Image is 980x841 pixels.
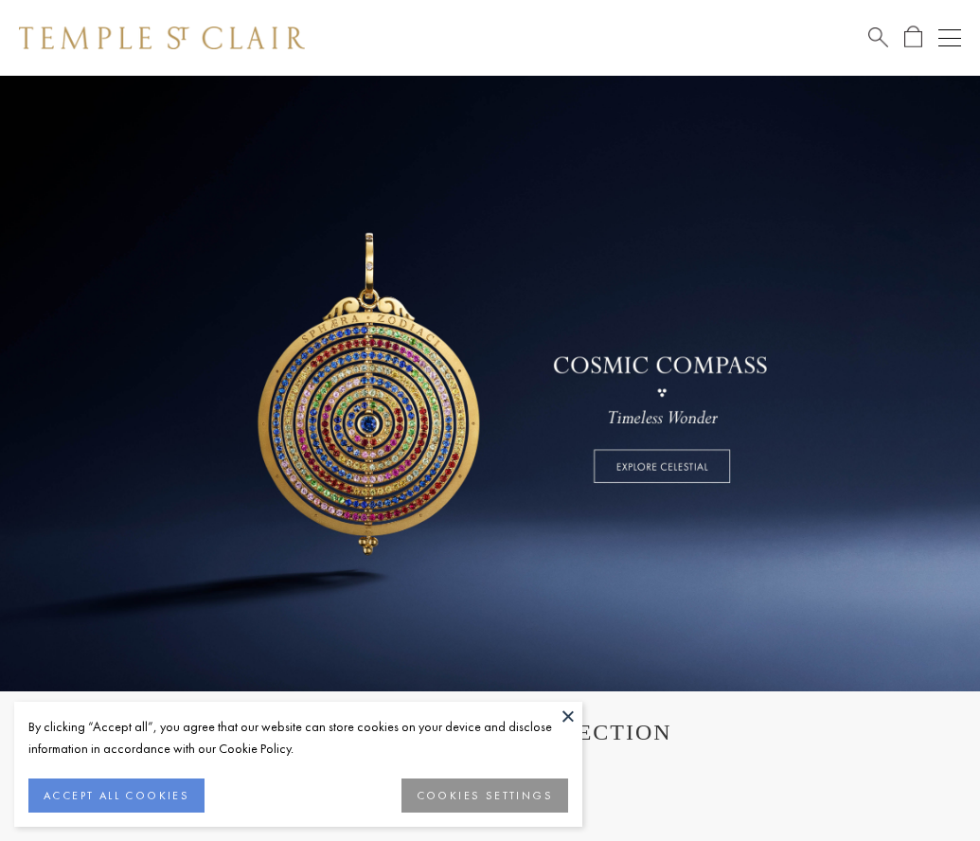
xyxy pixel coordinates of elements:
button: ACCEPT ALL COOKIES [28,778,205,813]
div: By clicking “Accept all”, you agree that our website can store cookies on your device and disclos... [28,716,568,760]
button: Open navigation [938,27,961,49]
a: Search [868,26,888,49]
img: Temple St. Clair [19,27,305,49]
a: Open Shopping Bag [904,26,922,49]
button: COOKIES SETTINGS [401,778,568,813]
